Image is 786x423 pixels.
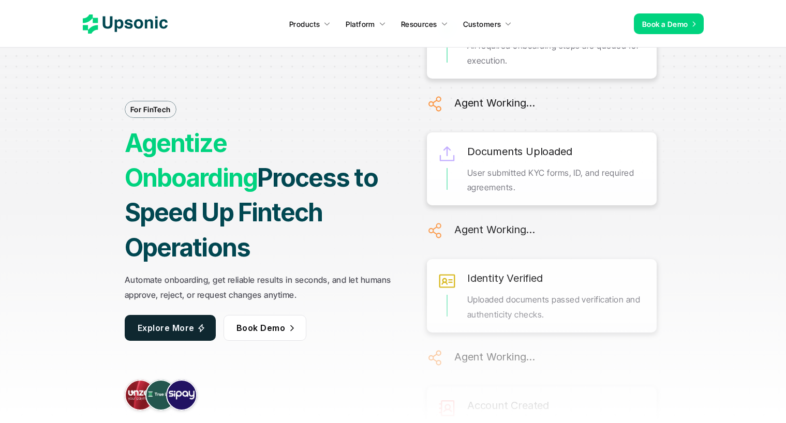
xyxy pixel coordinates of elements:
span: Explore More [138,323,195,333]
span: Book a Demo [642,20,688,28]
span: Book Demo [236,323,285,333]
strong: Process to Speed Up Fintech Operations [125,162,382,262]
h6: Agent Working... [454,94,535,112]
a: Book Demo [223,315,306,341]
strong: Agentize Onboarding [125,128,257,193]
p: Customers [463,19,501,29]
h6: Identity Verified [467,269,543,287]
a: Products [283,14,337,33]
p: Products [289,19,320,29]
h6: Agent Working... [454,348,535,366]
h6: Documents Uploaded [467,143,572,160]
p: User submitted KYC forms, ID, and required agreements. [467,165,646,195]
p: Platform [346,19,375,29]
p: Uploaded documents passed verification and authenticity checks. [467,292,646,322]
a: Explore More [125,315,216,341]
p: For FinTech [130,104,171,115]
p: Resources [401,19,437,29]
p: All required onboarding steps are queued for execution. [467,38,646,68]
h6: Account Created [467,397,549,414]
strong: Automate onboarding, get reliable results in seconds, and let humans approve, reject, or request ... [125,275,393,300]
h6: Agent Working... [454,221,535,238]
